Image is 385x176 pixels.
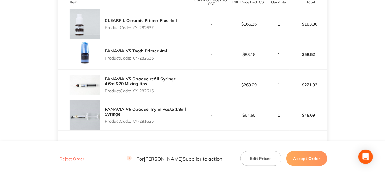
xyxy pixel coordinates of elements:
[105,88,192,93] p: Product Code: KY-282615
[105,119,192,124] p: Product Code: KY-281625
[105,56,167,60] p: Product Code: KY-282635
[193,52,230,57] p: -
[290,108,327,122] p: $45.69
[290,47,327,62] p: $58.52
[70,39,100,69] img: eGx1ZDN3bQ
[105,107,186,117] a: PANAVIA V5 Opaque Try in Paste 1.8ml Syringe
[230,82,268,87] p: $269.09
[230,52,268,57] p: $88.18
[105,18,177,23] a: CLEARFIL Ceramic Primer Plus 4ml
[268,82,289,87] p: 1
[70,9,100,39] img: aHBvcDJ5bQ
[268,113,289,118] p: 1
[268,22,289,26] p: 1
[230,113,268,118] p: $64.55
[58,131,192,149] td: Message: URGENT ORDER NEED BY 5pm [DATE]
[240,151,281,166] button: Edit Prices
[105,48,167,54] a: PANAVIA V5 Tooth Primer 4ml
[58,156,86,162] button: Reject Order
[230,22,268,26] p: $166.36
[290,78,327,92] p: $221.92
[358,150,373,164] div: Open Intercom Messenger
[290,17,327,31] p: $103.00
[193,22,230,26] p: -
[268,52,289,57] p: 1
[286,151,327,166] button: Accept Order
[193,113,230,118] p: -
[127,156,222,162] p: For [PERSON_NAME] Supplier to action
[70,100,100,130] img: dGRodzJ0aA
[193,82,230,87] p: -
[105,25,177,30] p: Product Code: KY-282637
[105,76,176,86] a: PANAVIA V5 Opaque refill Syringe 4.6ml&20 Mixing tips
[70,70,100,100] img: OGhiZmw1Zw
